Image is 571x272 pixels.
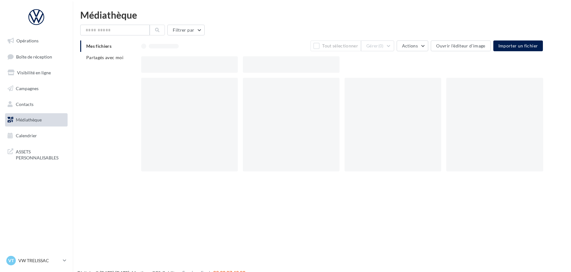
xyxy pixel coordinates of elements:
[80,10,563,20] div: Médiathèque
[86,43,111,49] span: Mes fichiers
[17,70,51,75] span: Visibilité en ligne
[16,147,65,161] span: ASSETS PERSONNALISABLES
[4,34,69,47] a: Opérations
[16,54,52,59] span: Boîte de réception
[4,113,69,127] a: Médiathèque
[493,40,543,51] button: Importer un fichier
[498,43,538,48] span: Importer un fichier
[16,101,33,107] span: Contacts
[397,40,428,51] button: Actions
[16,133,37,138] span: Calendrier
[16,38,39,43] span: Opérations
[4,145,69,164] a: ASSETS PERSONNALISABLES
[431,40,490,51] button: Ouvrir l'éditeur d'image
[167,25,205,35] button: Filtrer par
[402,43,418,48] span: Actions
[4,66,69,79] a: Visibilité en ligne
[4,82,69,95] a: Campagnes
[16,117,42,122] span: Médiathèque
[86,55,123,60] span: Partagés avec moi
[5,255,68,267] a: VT VW TRELISSAC
[4,98,69,111] a: Contacts
[8,257,14,264] span: VT
[361,40,394,51] button: Gérer(0)
[378,43,384,48] span: (0)
[18,257,60,264] p: VW TRELISSAC
[4,50,69,64] a: Boîte de réception
[310,40,361,51] button: Tout sélectionner
[16,86,39,91] span: Campagnes
[4,129,69,142] a: Calendrier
